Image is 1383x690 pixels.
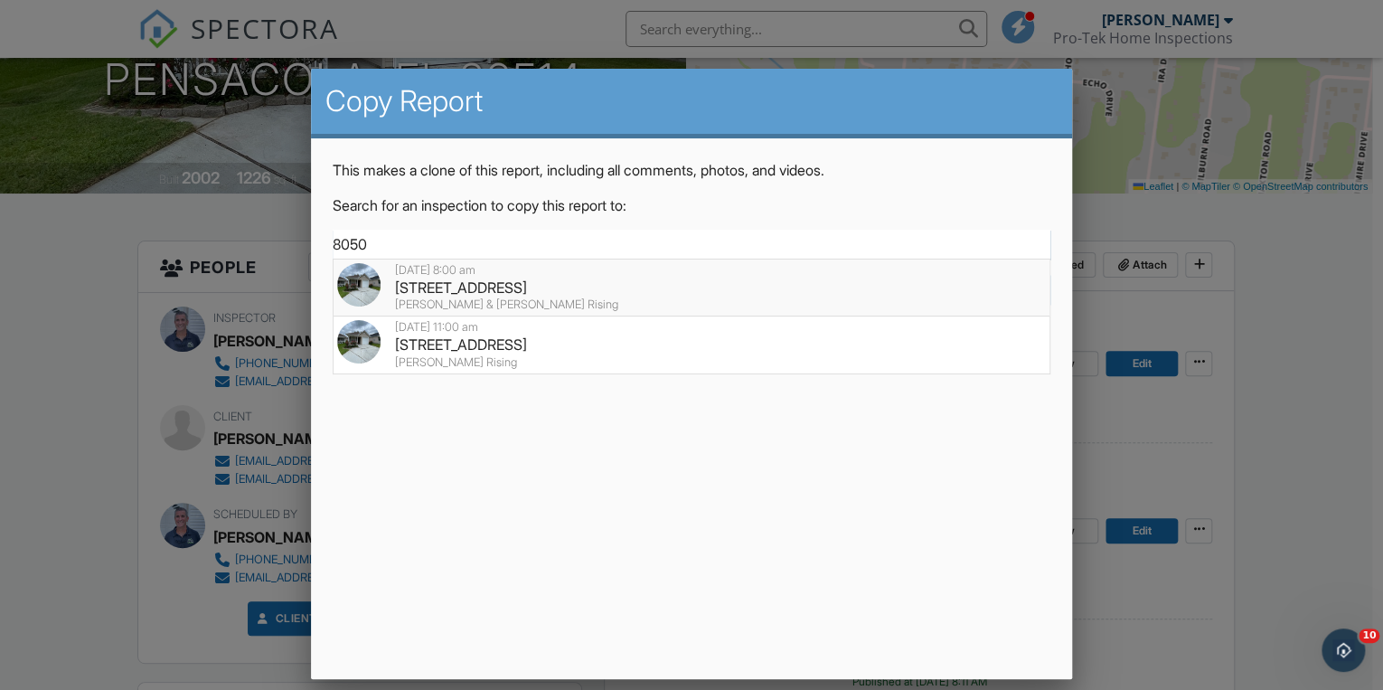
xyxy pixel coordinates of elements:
img: cover.jpg [337,320,381,364]
iframe: Intercom live chat [1322,629,1365,672]
div: [DATE] 11:00 am [337,320,1046,335]
h2: Copy Report [325,83,1058,119]
span: 10 [1359,629,1379,643]
div: [PERSON_NAME] & [PERSON_NAME] Rising [337,298,1046,312]
div: [DATE] 8:00 am [337,263,1046,278]
p: This makes a clone of this report, including all comments, photos, and videos. [333,160,1050,180]
div: [STREET_ADDRESS] [337,278,1046,298]
input: Search for an address, buyer, or agent [333,230,1050,260]
img: cover.jpg [337,263,381,307]
div: [STREET_ADDRESS] [337,335,1046,354]
div: [PERSON_NAME] Rising [337,355,1046,370]
p: Search for an inspection to copy this report to: [333,195,1050,215]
